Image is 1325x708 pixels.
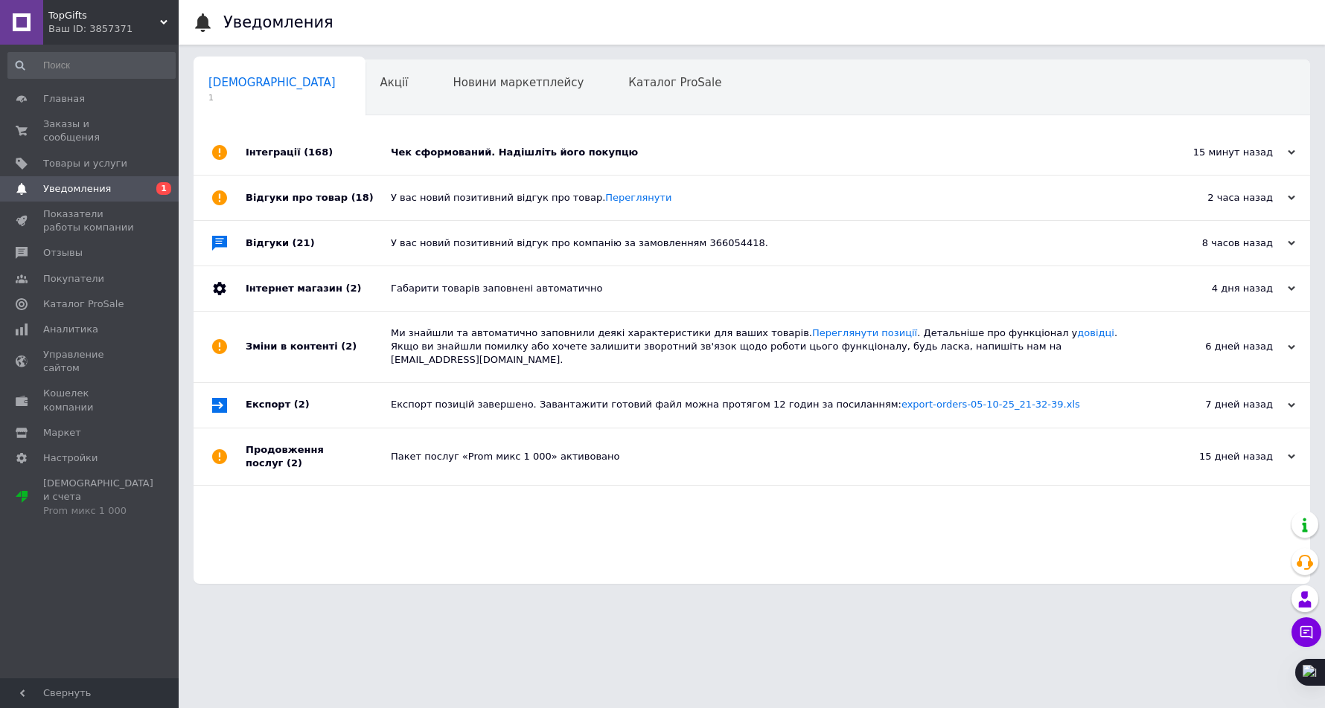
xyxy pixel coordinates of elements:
[246,428,391,485] div: Продовження послуг
[304,147,333,158] span: (168)
[43,297,124,311] span: Каталог ProSale
[1077,327,1114,338] a: довідці
[208,76,336,89] span: [DEMOGRAPHIC_DATA]
[1146,236,1295,250] div: 8 часов назад
[43,207,138,234] span: Показатели работы компании
[43,92,85,106] span: Главная
[43,426,81,440] span: Маркет
[294,399,310,410] span: (2)
[351,192,374,203] span: (18)
[246,383,391,428] div: Експорт
[293,237,315,248] span: (21)
[391,282,1146,295] div: Габарити товарів заповнені автоматично
[391,326,1146,367] div: Ми знайшли та автоматично заповнили деякі характеристики для ваших товарів. . Детальніше про функ...
[48,22,179,36] div: Ваш ID: 3857371
[43,387,138,413] span: Кошелек компании
[345,283,361,294] span: (2)
[605,192,671,203] a: Переглянути
[287,457,302,469] span: (2)
[156,182,171,195] span: 1
[391,450,1146,463] div: Пакет послуг «Prom микс 1 000» активовано
[246,312,391,382] div: Зміни в контенті
[453,76,584,89] span: Новини маркетплейсу
[341,341,357,352] span: (2)
[246,266,391,311] div: Інтернет магазин
[43,246,83,260] span: Отзывы
[7,52,176,79] input: Поиск
[43,504,153,518] div: Prom микс 1 000
[391,236,1146,250] div: У вас новий позитивний відгук про компанію за замовленням 366054418.
[901,399,1080,410] a: export-orders-05-10-25_21-32-39.xls
[43,477,153,518] span: [DEMOGRAPHIC_DATA] и счета
[43,323,98,336] span: Аналитика
[628,76,721,89] span: Каталог ProSale
[391,398,1146,411] div: Експорт позицій завершено. Завантажити готовий файл можна протягом 12 годин за посиланням:
[391,146,1146,159] div: Чек сформований. Надішліть його покупцю
[43,182,111,196] span: Уведомления
[812,327,917,338] a: Переглянути позиції
[246,130,391,175] div: Інтеграції
[43,157,127,170] span: Товары и услуги
[1146,191,1295,205] div: 2 часа назад
[43,272,104,286] span: Покупатели
[1292,617,1321,647] button: Чат с покупателем
[208,92,336,103] span: 1
[391,191,1146,205] div: У вас новий позитивний відгук про товар.
[246,221,391,265] div: Відгуки
[43,451,98,465] span: Настройки
[43,348,138,375] span: Управление сайтом
[1146,340,1295,353] div: 6 дней назад
[246,176,391,220] div: Відгуки про товар
[1146,146,1295,159] div: 15 минут назад
[1146,398,1295,411] div: 7 дней назад
[1146,282,1295,295] div: 4 дня назад
[1146,450,1295,463] div: 15 дней назад
[223,13,333,31] h1: Уведомления
[48,9,160,22] span: TopGifts
[43,118,138,144] span: Заказы и сообщения
[380,76,409,89] span: Акції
